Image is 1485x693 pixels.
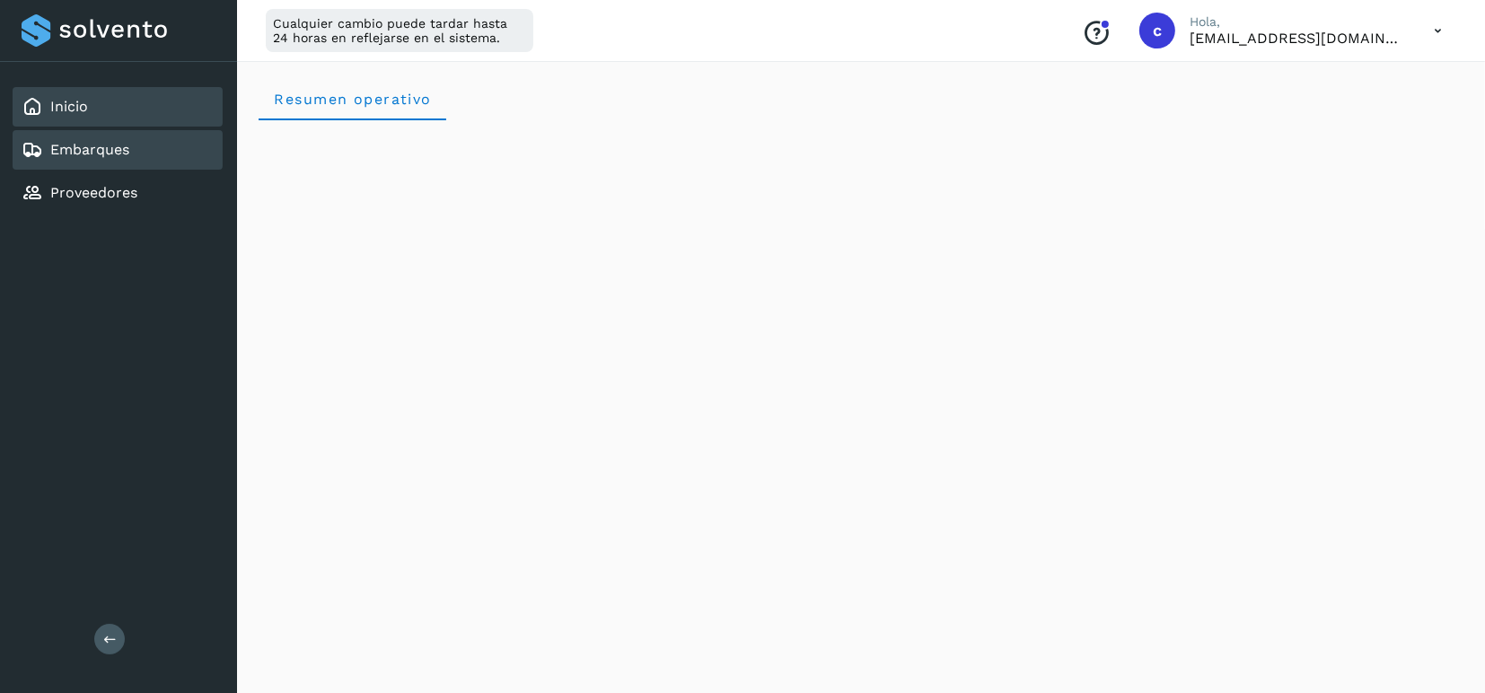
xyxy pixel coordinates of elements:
div: Proveedores [13,173,223,213]
a: Embarques [50,141,129,158]
p: Hola, [1190,14,1405,30]
a: Inicio [50,98,88,115]
div: Cualquier cambio puede tardar hasta 24 horas en reflejarse en el sistema. [266,9,533,52]
a: Proveedores [50,184,137,201]
p: cavila@niagarawater.com [1190,30,1405,47]
div: Embarques [13,130,223,170]
span: Resumen operativo [273,91,432,108]
div: Inicio [13,87,223,127]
